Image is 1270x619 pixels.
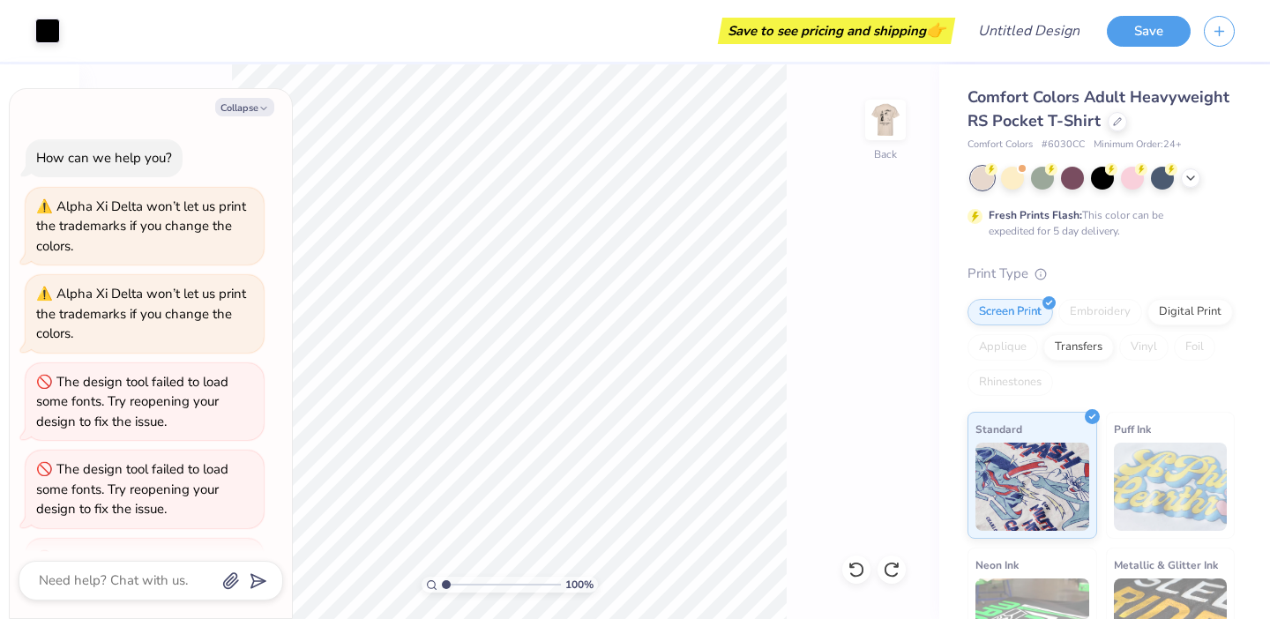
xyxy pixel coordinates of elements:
div: Applique [967,334,1038,361]
div: Save to see pricing and shipping [722,18,951,44]
span: Comfort Colors [967,138,1033,153]
div: Print Type [967,264,1235,284]
div: Alpha Xi Delta won’t let us print the trademarks if you change the colors. [36,285,246,342]
div: The design tool failed to load some fonts. Try reopening your design to fix the issue. [36,460,228,518]
span: Puff Ink [1114,420,1151,438]
span: Metallic & Glitter Ink [1114,556,1218,574]
span: # 6030CC [1042,138,1085,153]
div: Vinyl [1119,334,1169,361]
div: Embroidery [1058,299,1142,325]
div: How can we help you? [36,149,172,167]
button: Collapse [215,98,274,116]
img: Standard [975,443,1089,531]
div: Transfers [1043,334,1114,361]
span: Neon Ink [975,556,1019,574]
div: Screen Print [967,299,1053,325]
span: 👉 [926,19,945,41]
div: Foil [1174,334,1215,361]
div: The design tool failed to load some fonts. Try reopening your design to fix the issue. [36,548,228,606]
strong: Fresh Prints Flash: [989,208,1082,222]
div: Alpha Xi Delta won’t let us print the trademarks if you change the colors. [36,198,246,255]
img: Puff Ink [1114,443,1228,531]
img: Back [868,102,903,138]
div: Digital Print [1147,299,1233,325]
div: Rhinestones [967,369,1053,396]
div: This color can be expedited for 5 day delivery. [989,207,1206,239]
button: Save [1107,16,1191,47]
span: Standard [975,420,1022,438]
div: The design tool failed to load some fonts. Try reopening your design to fix the issue. [36,373,228,430]
div: Back [874,146,897,162]
input: Untitled Design [964,13,1094,48]
span: 100 % [565,577,594,593]
span: Comfort Colors Adult Heavyweight RS Pocket T-Shirt [967,86,1229,131]
span: Minimum Order: 24 + [1094,138,1182,153]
